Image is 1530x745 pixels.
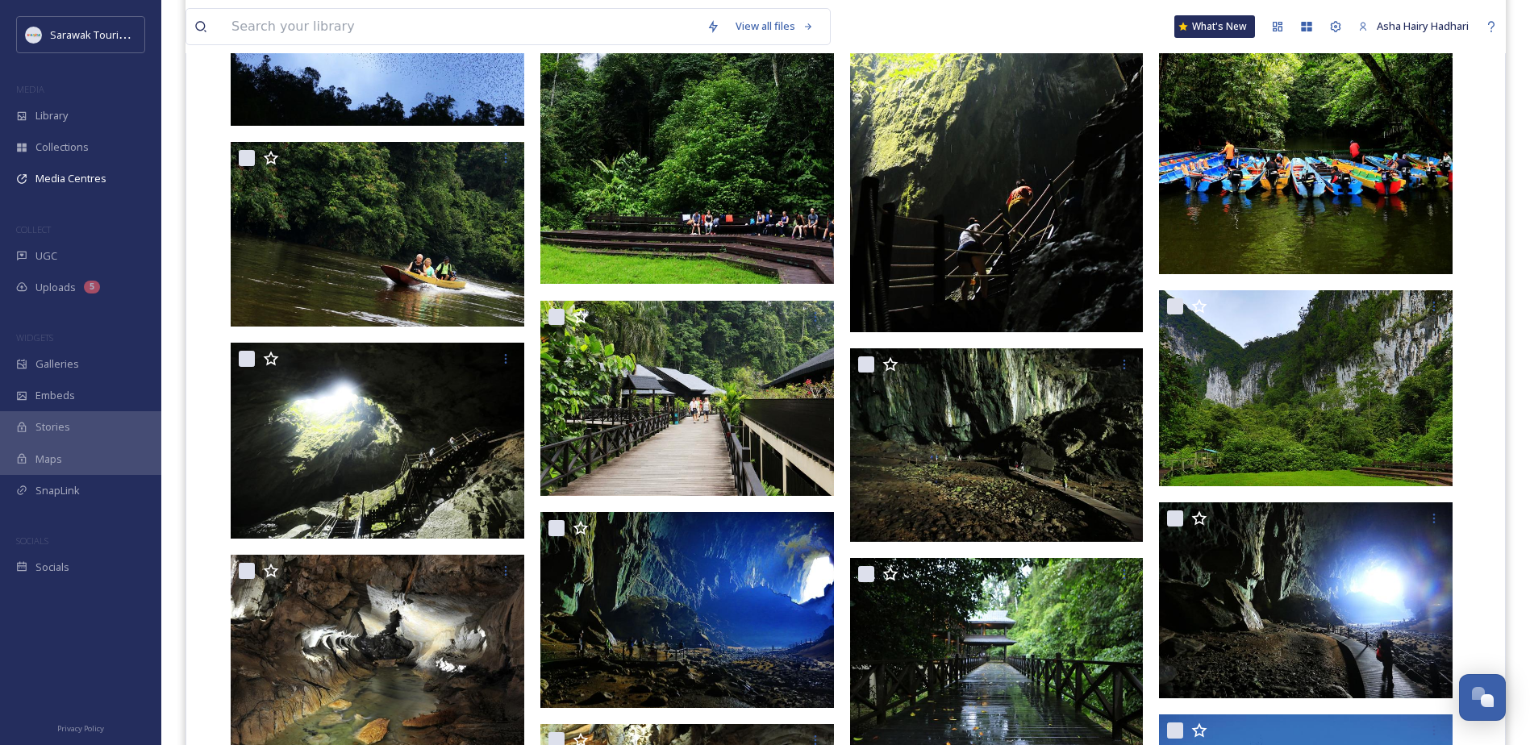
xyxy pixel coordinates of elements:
[57,723,104,734] span: Privacy Policy
[1174,15,1255,38] a: What's New
[57,718,104,737] a: Privacy Policy
[231,142,524,327] img: Mulu-by-Wang-Chenbo-7.jpg
[16,223,51,235] span: COLLECT
[35,356,79,372] span: Galleries
[84,281,100,293] div: 5
[35,108,68,123] span: Library
[223,9,698,44] input: Search your library
[50,27,165,42] span: Sarawak Tourism Board
[35,483,80,498] span: SnapLink
[35,419,70,435] span: Stories
[16,83,44,95] span: MEDIA
[35,171,106,186] span: Media Centres
[1159,290,1453,486] img: Mulu-by-Wang-Chenbo-9.jpg
[1159,502,1453,698] img: Mulu-by-Wang-Chenbo-12.jpg
[16,331,53,343] span: WIDGETS
[1459,674,1506,721] button: Open Chat
[231,343,524,539] img: Mulu-by-Wang-Chenbo-14.jpg
[1350,10,1477,42] a: Asha Hairy Hadhari
[540,301,834,497] img: Mulu-by-Wang-Chenbo-8.jpg
[35,388,75,403] span: Embeds
[850,348,1144,542] img: Mulu-by-Wang-Chenbo-10.jpg
[35,139,89,155] span: Collections
[26,27,42,43] img: new%20smtd%20transparent%202%20copy%404x.png
[727,10,822,42] a: View all files
[35,452,62,467] span: Maps
[540,512,834,707] img: Mulu-by-Wang-Chenbo-11.jpg
[35,280,76,295] span: Uploads
[1377,19,1469,33] span: Asha Hairy Hadhari
[35,248,57,264] span: UGC
[16,535,48,547] span: SOCIALS
[35,560,69,575] span: Socials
